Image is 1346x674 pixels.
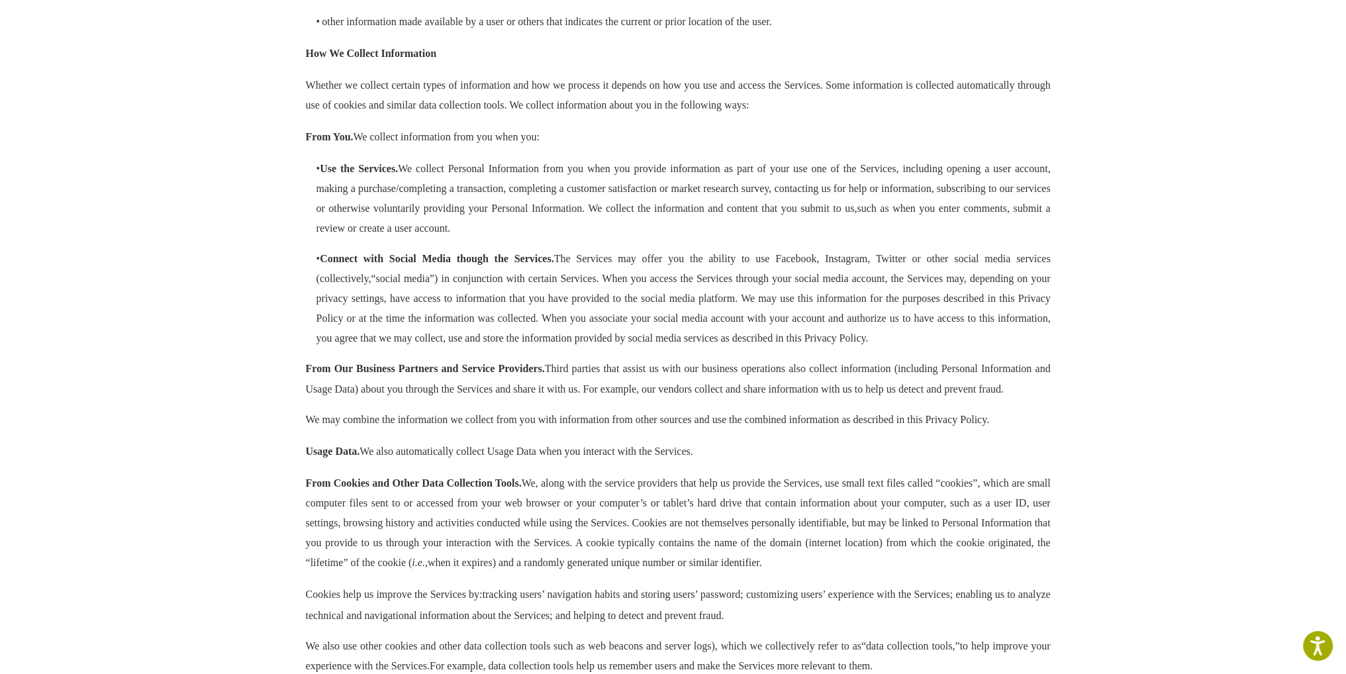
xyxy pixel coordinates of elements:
span: Whether we collect certain types of information and how we process it depends on how you use and ... [306,79,1051,111]
span: • other information made available by a user or others that indicates the current or prior locati... [316,16,772,27]
b: Connect with Social Media though the Services. [320,253,553,264]
span: We also automatically collect Usage Data when you interact with the Services. [360,446,693,457]
span: Cookies help us improve the Services by: . [306,589,1051,621]
span: Third parties that assist us with our business operations also collect information (including Per... [306,363,1051,394]
span: such as when you enter comments, submit a review or create a user account [316,203,1051,234]
span: From Our Business Partners and Service Providers. [306,363,545,374]
span: tracking users’ navigation habits and storing users’ password; customizing users’ experience with... [306,589,1051,621]
span: “data collection tools,” [861,640,960,651]
span: We collect information from you when you: [354,131,540,142]
span: “social media” [371,273,434,284]
span: How We Collect Information [306,48,436,59]
span: • The Services may offer you the ability to use Facebook, Instagram, Twitter or other social medi... [316,253,1051,344]
span: We also use other cookies and other data collection tools such as web beacons and server logs), w... [306,640,1051,671]
span: For example, data collection tools help us remember users and make the Services more relevant to ... [430,660,870,671]
span: We, along with the service providers that help us provide the Services, use small text files call... [306,477,1051,568]
span: • We collect Personal Information from you when you provide information as part of your use one o... [316,163,1051,234]
i: i.e., [412,557,428,568]
span: Usage Data. [306,446,360,457]
span: We may combine the information we collect from you with information from other sources and use th... [306,414,990,425]
span: From You. [306,131,354,142]
b: Use the Services. [320,163,398,174]
span: From Cookies and Other Data Collection Tools. [306,477,522,489]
